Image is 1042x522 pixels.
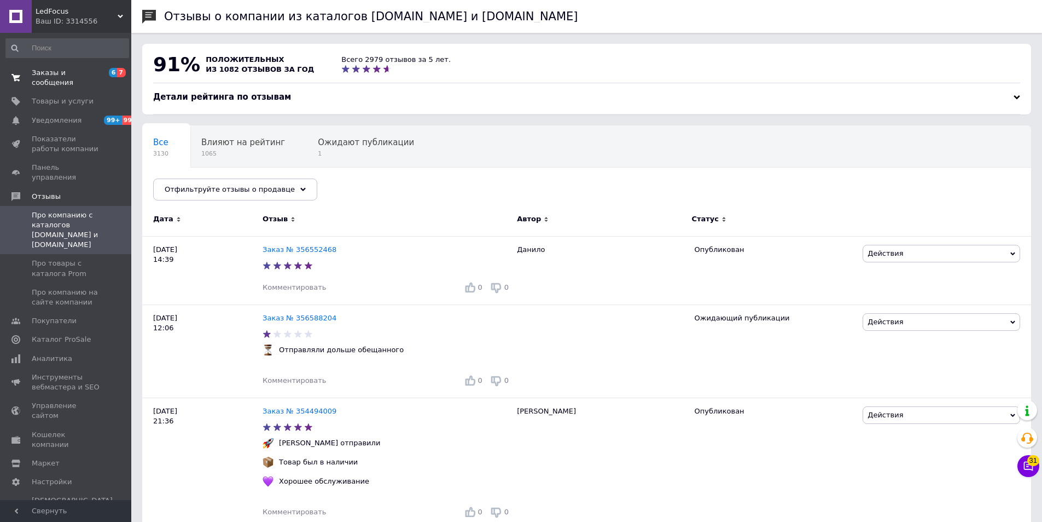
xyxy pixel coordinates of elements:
[32,458,60,468] span: Маркет
[104,116,122,125] span: 99+
[32,134,101,154] span: Показатели работы компании
[868,249,903,257] span: Действия
[504,508,509,516] span: 0
[694,406,854,416] div: Опубликован
[263,245,336,254] a: Заказ № 356552468
[263,345,273,355] img: :hourglass_flowing_sand:
[511,236,689,305] div: Данило
[165,185,295,193] span: Отфильтруйте отзывы о продавце
[691,214,719,224] span: Статус
[36,7,118,16] span: LedFocus
[201,150,285,158] span: 1065
[478,376,482,385] span: 0
[153,53,200,76] span: 91%
[153,92,291,102] span: Детали рейтинга по отзывам
[32,116,82,125] span: Уведомления
[32,335,91,345] span: Каталог ProSale
[694,245,854,255] div: Опубликован
[32,477,72,487] span: Настройки
[478,283,482,291] span: 0
[263,407,336,415] a: Заказ № 354494009
[263,376,326,386] div: Комментировать
[263,507,326,517] div: Комментировать
[263,438,273,449] img: :rocket:
[32,401,101,421] span: Управление сайтом
[32,210,101,250] span: Про компанию с каталогов [DOMAIN_NAME] и [DOMAIN_NAME]
[32,372,101,392] span: Инструменты вебмастера и SEO
[318,150,414,158] span: 1
[868,411,903,419] span: Действия
[263,283,326,291] span: Комментировать
[117,68,126,77] span: 7
[153,214,173,224] span: Дата
[206,65,314,73] span: из 1082 отзывов за год
[276,477,372,486] div: Хорошее обслуживание
[153,91,1020,103] div: Детали рейтинга по отзывам
[263,457,273,468] img: :package:
[263,283,326,292] div: Комментировать
[142,168,294,209] div: Опубликованы без комментария
[32,163,101,182] span: Панель управления
[32,430,101,450] span: Кошелек компании
[341,55,451,65] div: Всего 2979 отзывов за 5 лет.
[263,508,326,516] span: Комментировать
[142,305,263,398] div: [DATE] 12:06
[263,314,336,322] a: Заказ № 356588204
[504,283,509,291] span: 0
[206,55,284,64] span: положительных
[32,96,94,106] span: Товары и услуги
[153,150,168,158] span: 3130
[868,318,903,326] span: Действия
[109,68,118,77] span: 6
[32,354,72,364] span: Аналитика
[201,137,285,147] span: Влияют на рейтинг
[1017,455,1039,477] button: Чат с покупателем31
[153,179,272,189] span: Опубликованы без комме...
[504,376,509,385] span: 0
[32,68,101,88] span: Заказы и сообщения
[1027,455,1039,466] span: 31
[32,192,61,202] span: Отзывы
[263,214,288,224] span: Отзыв
[36,16,131,26] div: Ваш ID: 3314556
[142,236,263,305] div: [DATE] 14:39
[517,214,541,224] span: Автор
[32,259,101,278] span: Про товары с каталога Prom
[478,508,482,516] span: 0
[263,376,326,385] span: Комментировать
[276,345,406,355] div: Отправляли дольше обещанного
[5,38,129,58] input: Поиск
[276,438,383,448] div: [PERSON_NAME] отправили
[32,288,101,307] span: Про компанию на сайте компании
[276,457,360,467] div: Товар был в наличии
[263,476,273,487] img: :purple_heart:
[153,137,168,147] span: Все
[164,10,578,23] h1: Отзывы о компании из каталогов [DOMAIN_NAME] и [DOMAIN_NAME]
[694,313,854,323] div: Ожидающий публикации
[122,116,140,125] span: 99+
[32,316,77,326] span: Покупатели
[318,137,414,147] span: Ожидают публикации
